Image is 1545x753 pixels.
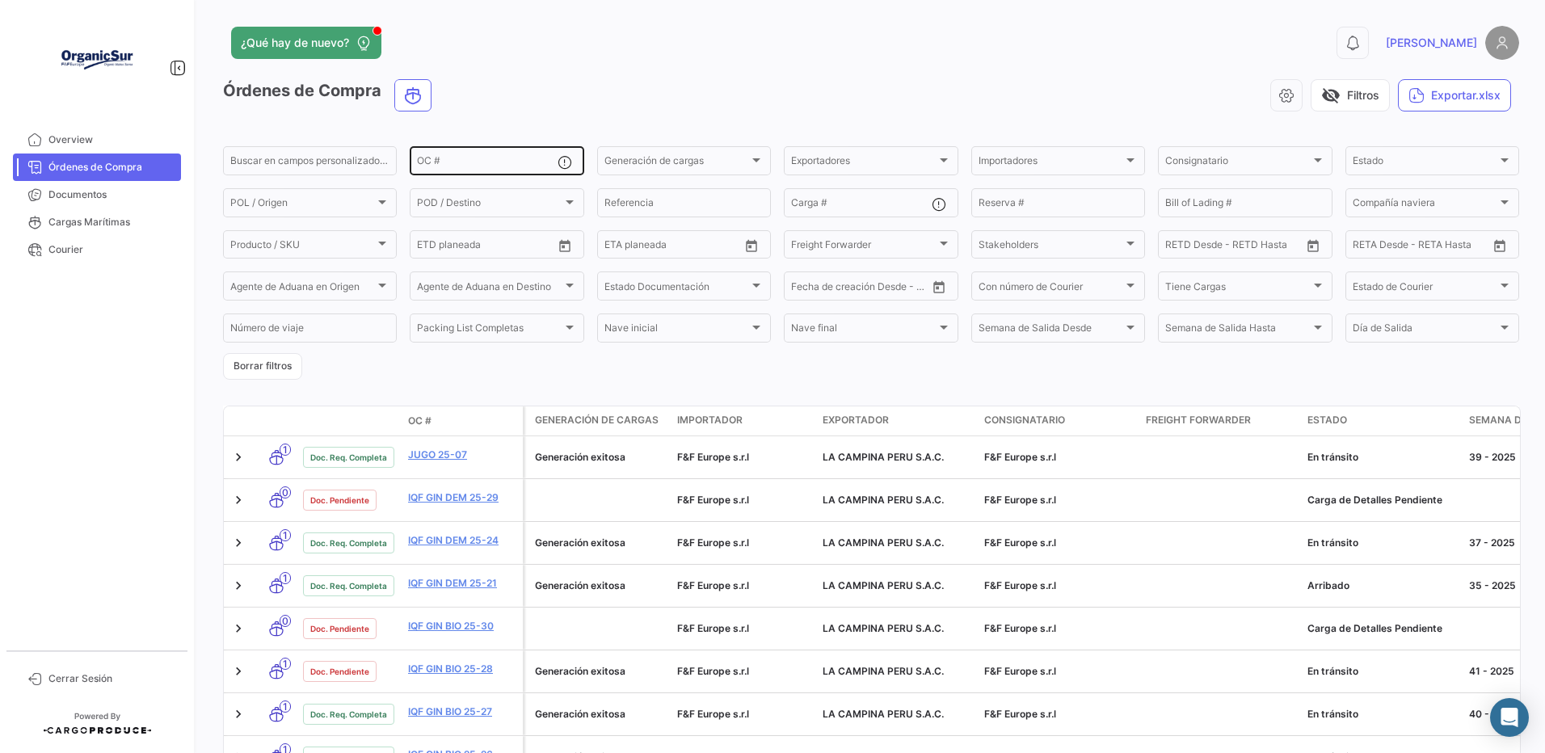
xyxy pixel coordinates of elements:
[48,133,175,147] span: Overview
[604,283,749,294] span: Estado Documentación
[408,705,516,719] a: IQF GIN BIO 25-27
[280,572,291,584] span: 1
[1301,233,1325,258] button: Open calendar
[1165,158,1310,169] span: Consignatario
[310,665,369,678] span: Doc. Pendiente
[604,325,749,336] span: Nave inicial
[231,27,381,59] button: ¿Qué hay de nuevo?
[1165,325,1310,336] span: Semana de Salida Hasta
[979,242,1123,253] span: Stakeholders
[1353,283,1497,294] span: Estado de Courier
[408,533,516,548] a: IQF GIN DEM 25-24
[984,665,1056,677] span: F&F Europe s.r.l
[417,325,562,336] span: Packing List Completas
[677,622,749,634] span: F&F Europe s.r.l
[553,233,577,258] button: Open calendar
[230,492,246,508] a: Expand/Collapse Row
[1307,450,1456,465] div: En tránsito
[823,665,944,677] span: LA CAMPINA PERU S.A.C.
[1311,79,1390,111] button: visibility_offFiltros
[408,619,516,633] a: IQF GIN BIO 25-30
[617,242,682,253] input: Hasta
[525,406,671,435] datatable-header-cell: Generación de cargas
[604,242,606,253] input: Desde
[256,414,297,427] datatable-header-cell: Modo de Transporte
[310,536,387,549] span: Doc. Req. Completa
[48,187,175,202] span: Documentos
[1321,86,1341,105] span: visibility_off
[402,407,523,435] datatable-header-cell: OC #
[230,242,375,253] span: Producto / SKU
[395,80,431,111] button: Ocean
[535,578,664,593] div: Generación exitosa
[13,126,181,154] a: Overview
[677,536,749,549] span: F&F Europe s.r.l
[1307,664,1456,679] div: En tránsito
[677,708,749,720] span: F&F Europe s.r.l
[230,706,246,722] a: Expand/Collapse Row
[223,353,302,380] button: Borrar filtros
[979,283,1123,294] span: Con número de Courier
[823,413,889,427] span: Exportador
[417,283,562,294] span: Agente de Aduana en Destino
[48,160,175,175] span: Órdenes de Compra
[1178,242,1243,253] input: Hasta
[816,406,978,435] datatable-header-cell: Exportador
[791,283,793,294] input: Desde
[408,490,516,505] a: IQF GIN DEM 25-29
[57,19,137,100] img: Logo+OrganicSur.png
[1485,26,1519,60] img: placeholder-user.png
[1366,242,1430,253] input: Hasta
[791,242,936,253] span: Freight Forwarder
[823,708,944,720] span: LA CAMPINA PERU S.A.C.
[417,200,562,211] span: POD / Destino
[408,414,432,428] span: OC #
[1165,242,1167,253] input: Desde
[823,451,944,463] span: LA CAMPINA PERU S.A.C.
[1490,698,1529,737] div: Abrir Intercom Messenger
[677,413,743,427] span: Importador
[280,615,291,627] span: 0
[927,275,951,299] button: Open calendar
[230,449,246,465] a: Expand/Collapse Row
[677,579,749,591] span: F&F Europe s.r.l
[1398,79,1511,111] button: Exportar.xlsx
[13,181,181,208] a: Documentos
[280,444,291,456] span: 1
[979,158,1123,169] span: Importadores
[280,486,291,498] span: 0
[280,529,291,541] span: 1
[1488,233,1512,258] button: Open calendar
[241,35,349,51] span: ¿Qué hay de nuevo?
[677,494,749,506] span: F&F Europe s.r.l
[48,242,175,257] span: Courier
[48,215,175,229] span: Cargas Marítimas
[535,450,664,465] div: Generación exitosa
[804,283,869,294] input: Hasta
[823,536,944,549] span: LA CAMPINA PERU S.A.C.
[430,242,495,253] input: Hasta
[1307,578,1456,593] div: Arribado
[1353,200,1497,211] span: Compañía naviera
[791,158,936,169] span: Exportadores
[823,494,944,506] span: LA CAMPINA PERU S.A.C.
[13,154,181,181] a: Órdenes de Compra
[310,494,369,507] span: Doc. Pendiente
[1301,406,1463,435] datatable-header-cell: Estado
[1146,413,1251,427] span: Freight Forwarder
[677,665,749,677] span: F&F Europe s.r.l
[310,708,387,721] span: Doc. Req. Completa
[823,622,944,634] span: LA CAMPINA PERU S.A.C.
[791,325,936,336] span: Nave final
[223,79,436,111] h3: Órdenes de Compra
[535,536,664,550] div: Generación exitosa
[984,536,1056,549] span: F&F Europe s.r.l
[984,494,1056,506] span: F&F Europe s.r.l
[13,236,181,263] a: Courier
[417,242,419,253] input: Desde
[1139,406,1301,435] datatable-header-cell: Freight Forwarder
[823,579,944,591] span: LA CAMPINA PERU S.A.C.
[280,700,291,713] span: 1
[1307,493,1456,507] div: Carga de Detalles Pendiente
[984,413,1065,427] span: Consignatario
